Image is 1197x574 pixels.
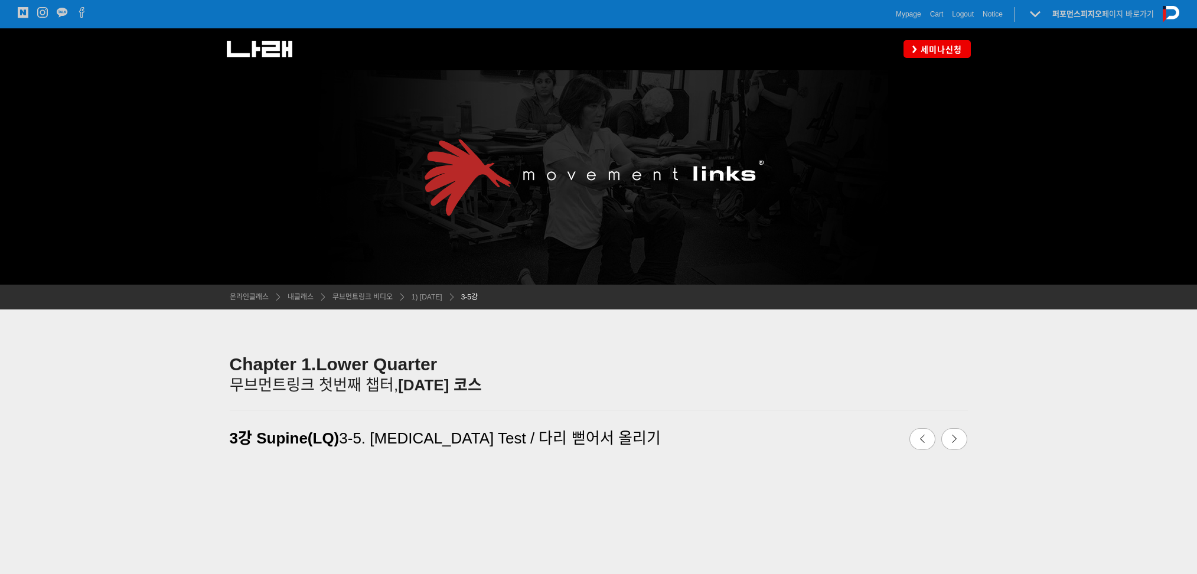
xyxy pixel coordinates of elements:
[896,8,921,20] a: Mypage
[327,291,393,303] a: 무브먼트링크 비디오
[230,429,340,447] span: 3강 Supine(LQ)
[904,40,971,57] a: 세미나신청
[282,291,314,303] a: 내클래스
[917,44,962,56] span: 세미나신청
[952,8,974,20] a: Logout
[398,376,481,394] span: [DATE] 코스
[230,293,269,301] span: 온라인클래스
[461,293,478,301] span: 3-5강
[455,291,478,303] a: 3-5강
[230,354,317,374] strong: Chapter 1.
[983,8,1003,20] a: Notice
[230,376,399,394] span: 무브먼트링크 첫번째 챕터,
[406,291,442,303] a: 1) [DATE]
[230,422,716,454] a: 3강 Supine(LQ)3-5. [MEDICAL_DATA] Test / 다리 뻗어서 올리기
[316,354,437,374] strong: Lower Quarter
[332,293,393,301] span: 무브먼트링크 비디오
[288,293,314,301] span: 내클래스
[412,293,442,301] span: 1) [DATE]
[1052,9,1102,18] strong: 퍼포먼스피지오
[930,8,944,20] a: Cart
[339,429,661,447] span: 3-5. [MEDICAL_DATA] Test / 다리 뻗어서 올리기
[1052,9,1154,18] a: 퍼포먼스피지오페이지 바로가기
[230,291,269,303] a: 온라인클래스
